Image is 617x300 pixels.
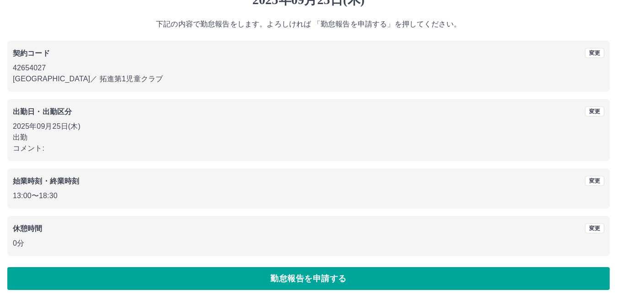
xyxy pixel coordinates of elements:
[7,19,610,30] p: 下記の内容で勤怠報告をします。よろしければ 「勤怠報告を申請する」を押してください。
[13,177,79,185] b: 始業時刻・終業時刻
[13,143,604,154] p: コメント:
[13,49,50,57] b: 契約コード
[13,74,604,84] p: [GEOGRAPHIC_DATA] ／ 拓進第1児童クラブ
[13,108,72,116] b: 出勤日・出勤区分
[13,225,43,232] b: 休憩時間
[585,223,604,233] button: 変更
[13,190,604,201] p: 13:00 〜 18:30
[13,238,604,249] p: 0分
[13,121,604,132] p: 2025年09月25日(木)
[585,48,604,58] button: 変更
[13,63,604,74] p: 42654027
[7,267,610,290] button: 勤怠報告を申請する
[585,176,604,186] button: 変更
[13,132,604,143] p: 出勤
[585,106,604,116] button: 変更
